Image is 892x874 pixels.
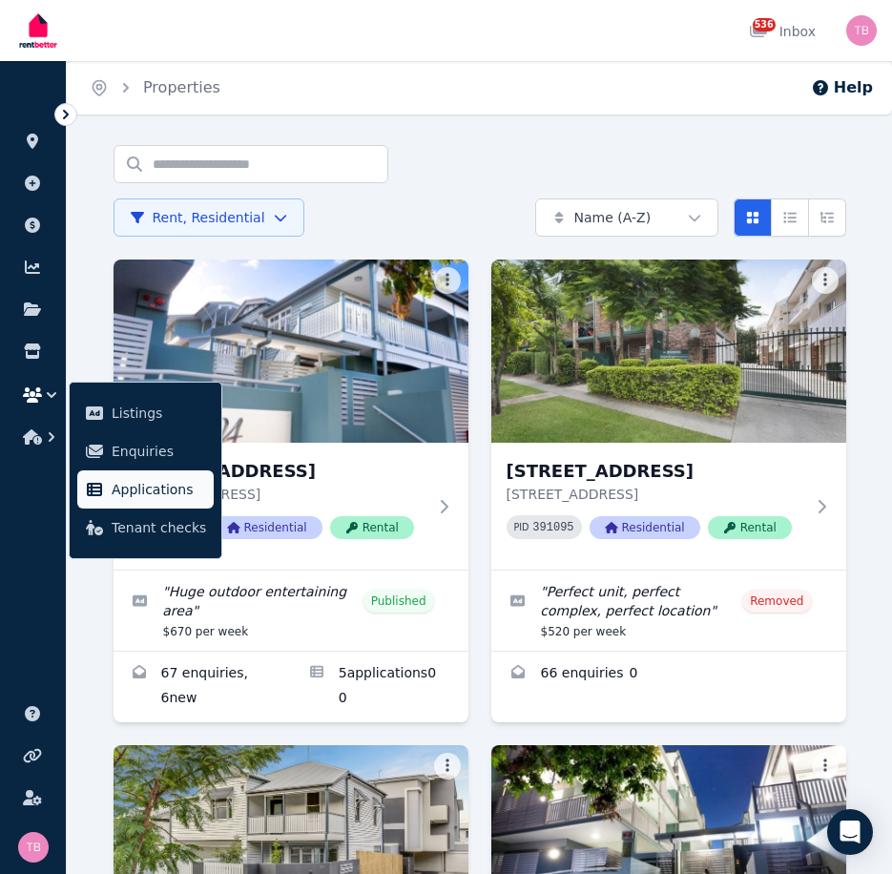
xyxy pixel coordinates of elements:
[812,753,839,780] button: More options
[77,509,214,547] a: Tenant checks
[708,516,792,539] span: Rental
[812,267,839,294] button: More options
[114,198,304,237] button: Rent, Residential
[811,76,873,99] button: Help
[753,18,776,31] span: 536
[846,15,877,46] img: Tracy Barrett
[434,267,461,294] button: More options
[129,485,426,504] p: [STREET_ADDRESS]
[514,522,529,532] small: PID
[77,432,214,470] a: Enquiries
[507,485,804,504] p: [STREET_ADDRESS]
[15,7,61,54] img: RentBetter
[491,260,846,570] a: 2/16 Lamington St, New Farm[STREET_ADDRESS][STREET_ADDRESS]PID 391095ResidentialRental
[212,516,322,539] span: Residential
[749,22,816,41] div: Inbox
[734,198,772,237] button: Card view
[112,478,206,501] span: Applications
[491,652,846,697] a: Enquiries for 2/16 Lamington St, New Farm
[77,470,214,509] a: Applications
[114,260,468,443] img: 1/24 Welsby St, New Farm
[18,832,49,863] img: Tracy Barrett
[532,521,573,534] code: 391095
[434,753,461,780] button: More options
[112,516,206,539] span: Tenant checks
[330,516,414,539] span: Rental
[491,571,846,651] a: Edit listing: Perfect unit, perfect complex, perfect location
[77,394,214,432] a: Listings
[808,198,846,237] button: Expanded list view
[114,260,468,570] a: 1/24 Welsby St, New Farm[STREET_ADDRESS][STREET_ADDRESS]PID 392333ResidentialRental
[129,458,426,485] h3: [STREET_ADDRESS]
[734,198,846,237] div: View options
[143,78,220,96] a: Properties
[827,809,873,855] div: Open Intercom Messenger
[507,458,804,485] h3: [STREET_ADDRESS]
[112,402,206,425] span: Listings
[291,652,468,722] a: Applications for 1/24 Welsby St, New Farm
[112,440,206,463] span: Enquiries
[130,208,265,227] span: Rent, Residential
[114,652,291,722] a: Enquiries for 1/24 Welsby St, New Farm
[114,571,468,651] a: Edit listing: Huge outdoor entertaining area
[67,61,243,114] nav: Breadcrumb
[590,516,700,539] span: Residential
[574,208,652,227] span: Name (A-Z)
[771,198,809,237] button: Compact list view
[491,260,846,443] img: 2/16 Lamington St, New Farm
[535,198,718,237] button: Name (A-Z)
